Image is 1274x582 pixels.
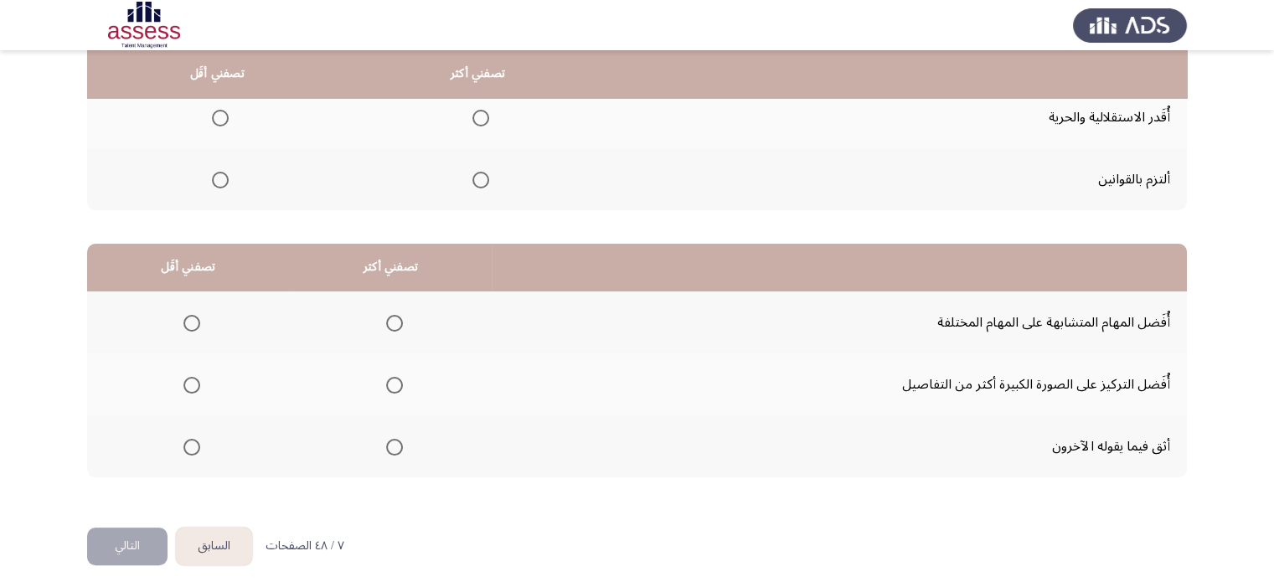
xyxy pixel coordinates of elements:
mat-radio-group: Select an option [466,165,489,193]
mat-radio-group: Select an option [205,165,229,193]
mat-radio-group: Select an option [177,432,200,461]
th: تصفني أكثر [290,244,493,291]
mat-radio-group: Select an option [379,432,403,461]
td: أُفَضل المهام المتشابهة على المهام المختلفة [492,291,1187,353]
td: أثق فيما يقوله الآخرون [492,415,1187,477]
button: check the missing [87,528,168,565]
mat-radio-group: Select an option [379,370,403,399]
mat-radio-group: Select an option [466,103,489,131]
td: أُقَدر الاستقلالية والحرية [608,86,1187,148]
img: Assessment logo of Development Assessment R1 (EN/AR) [87,2,201,49]
mat-radio-group: Select an option [379,308,403,337]
p: ٧ / ٤٨ الصفحات [266,539,344,554]
td: أُفَضل التركيز على الصورة الكبيرة أكثر من التفاصيل [492,353,1187,415]
mat-radio-group: Select an option [205,103,229,131]
td: ألتزم بالقوانين [608,148,1187,210]
img: Assess Talent Management logo [1073,2,1187,49]
button: load previous page [176,528,252,565]
th: تصفني أقَل [87,244,290,291]
th: تصفني أكثر [348,50,608,98]
mat-radio-group: Select an option [177,308,200,337]
th: تصفني أقَل [87,50,348,98]
mat-radio-group: Select an option [177,370,200,399]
